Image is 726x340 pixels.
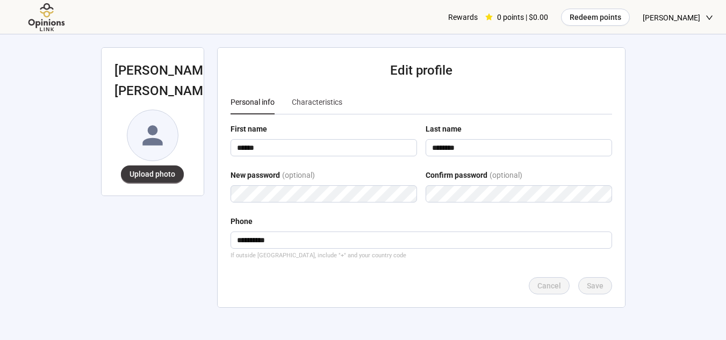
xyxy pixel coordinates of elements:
[121,170,184,178] span: Upload photo
[231,96,275,108] div: Personal info
[426,123,462,135] div: Last name
[231,123,267,135] div: First name
[231,251,612,260] div: If outside [GEOGRAPHIC_DATA], include "+" and your country code
[426,169,487,181] div: Confirm password
[130,168,175,180] span: Upload photo
[706,14,713,21] span: down
[114,61,191,101] h2: [PERSON_NAME] [PERSON_NAME]
[587,280,603,292] span: Save
[231,215,253,227] div: Phone
[578,277,612,294] button: Save
[490,169,522,185] div: (optional)
[643,1,700,35] span: [PERSON_NAME]
[231,61,612,81] h2: Edit profile
[485,13,493,21] span: star
[570,11,621,23] span: Redeem points
[292,96,342,108] div: Characteristics
[121,165,184,183] button: Upload photo
[561,9,630,26] button: Redeem points
[282,169,315,185] div: (optional)
[231,169,280,181] div: New password
[537,280,561,292] span: Cancel
[529,277,570,294] button: Cancel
